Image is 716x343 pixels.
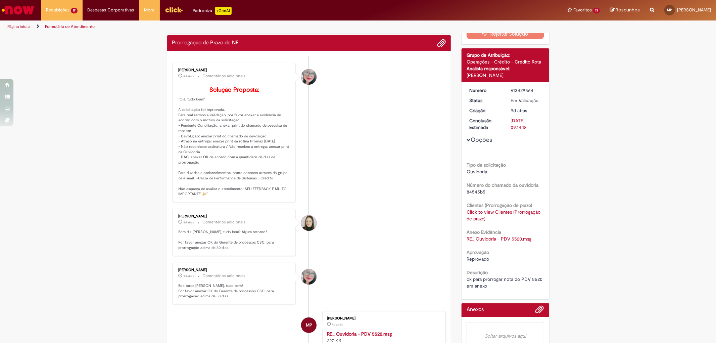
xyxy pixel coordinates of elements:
[467,65,544,72] div: Analista responsável:
[46,7,69,13] span: Requisições
[535,305,544,317] button: Adicionar anexos
[467,169,487,175] span: Ouvidoria
[301,269,317,285] div: Franciele Fernanda Melo dos Santos
[467,72,544,79] div: [PERSON_NAME]
[179,229,290,251] p: Bom dia [PERSON_NAME], tudo bem? Algum retorno? Por favor anexar OK do Gerente de processos CSC, ...
[467,269,488,275] b: Descrição
[301,69,317,85] div: Franciele Fernanda Melo dos Santos
[301,317,317,333] div: Matheus Lopes De Souza Pires
[306,317,312,333] span: MP
[144,7,155,13] span: More
[179,268,290,272] div: [PERSON_NAME]
[467,189,485,195] span: 84545b5
[467,307,484,313] h2: Anexos
[179,283,290,299] p: Boa tarde [PERSON_NAME], tudo bem? Por favor anexar OK do Gerente de processos CSC, para prorroga...
[464,117,506,131] dt: Conclusão Estimada
[467,52,544,58] div: Grupo de Atribuição:
[184,220,194,224] span: 8d atrás
[327,316,439,320] div: [PERSON_NAME]
[511,87,542,94] div: R13429564
[7,24,31,29] a: Página inicial
[88,7,134,13] span: Despesas Corporativas
[616,7,640,13] span: Rascunhos
[215,7,232,15] p: +GenAi
[1,3,35,17] img: ServiceNow
[467,58,544,65] div: Operações - Crédito - Crédito Rota
[203,219,246,225] small: Comentários adicionais
[184,220,194,224] time: 20/08/2025 08:34:06
[573,7,592,13] span: Favoritos
[184,74,194,78] time: 20/08/2025 17:11:30
[179,68,290,72] div: [PERSON_NAME]
[332,323,343,327] span: 9d atrás
[193,7,232,15] div: Padroniza
[511,117,542,131] div: [DATE] 09:14:18
[467,182,538,188] b: Número do chamado da ouvidoria
[511,97,542,104] div: Em Validação
[467,202,532,208] b: Clientes (Prorrogação de prazo)
[464,87,506,94] dt: Número
[467,229,501,235] b: Anexo Evidência
[593,8,600,13] span: 13
[667,8,672,12] span: MP
[184,274,194,278] time: 19/08/2025 17:01:03
[203,273,246,279] small: Comentários adicionais
[5,20,472,33] ul: Trilhas de página
[179,214,290,218] div: [PERSON_NAME]
[610,7,640,13] a: Rascunhos
[332,323,343,327] time: 19/08/2025 16:14:00
[184,74,194,78] span: 8d atrás
[467,209,540,222] a: Click to view Clientes (Prorrogação de prazo)
[467,236,531,242] a: Download de RE_ Ouvidoria - PDV 5520.msg
[301,215,317,231] div: Alice Moraes
[165,5,183,15] img: click_logo_yellow_360x200.png
[71,8,78,13] span: 17
[327,331,392,337] a: RE_ Ouvidoria - PDV 5520.msg
[45,24,95,29] a: Formulário de Atendimento
[467,256,489,262] span: Reprovado
[511,108,527,114] time: 19/08/2025 16:14:14
[467,249,489,255] b: Aprovação
[179,87,290,197] p: "Olá, tudo bem? A solicitação foi reprovada. Para realizarmos a validação, por favor anexar a evi...
[467,29,544,39] button: Rejeitar Solução
[172,40,239,46] h2: Prorrogação de Prazo de NF Histórico de tíquete
[467,276,544,289] span: ok para prorrogar nota do PDV 5520 em anexo
[511,107,542,114] div: 19/08/2025 16:14:14
[467,162,506,168] b: Tipo de solicitação
[203,73,246,79] small: Comentários adicionais
[184,274,194,278] span: 9d atrás
[464,97,506,104] dt: Status
[209,86,259,94] b: Solução Proposta:
[437,39,446,47] button: Adicionar anexos
[464,107,506,114] dt: Criação
[677,7,711,13] span: [PERSON_NAME]
[511,108,527,114] span: 9d atrás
